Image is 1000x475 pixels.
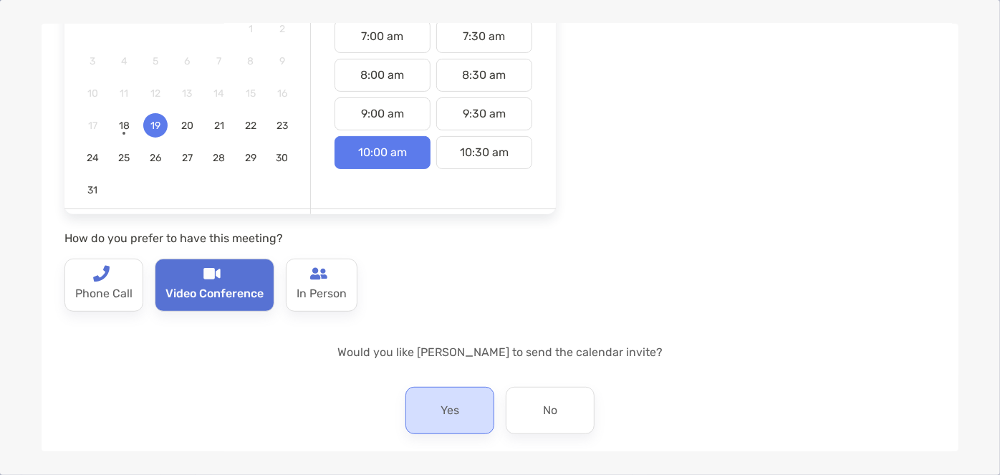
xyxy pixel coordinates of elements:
[175,55,199,67] span: 6
[175,152,199,164] span: 27
[143,152,168,164] span: 26
[143,55,168,67] span: 5
[80,87,105,100] span: 10
[436,136,532,169] div: 10:30 am
[203,265,221,282] img: type-call
[335,59,431,92] div: 8:00 am
[165,282,264,305] p: Video Conference
[270,120,294,132] span: 23
[239,120,263,132] span: 22
[436,97,532,130] div: 9:30 am
[75,282,133,305] p: Phone Call
[80,184,105,196] span: 31
[112,55,136,67] span: 4
[270,55,294,67] span: 9
[143,120,168,132] span: 19
[436,20,532,53] div: 7:30 am
[543,399,557,422] p: No
[310,265,327,282] img: type-call
[112,87,136,100] span: 11
[64,343,936,361] p: Would you like [PERSON_NAME] to send the calendar invite?
[239,23,263,35] span: 1
[64,229,556,247] p: How do you prefer to have this meeting?
[143,87,168,100] span: 12
[207,152,231,164] span: 28
[207,87,231,100] span: 14
[80,152,105,164] span: 24
[112,120,136,132] span: 18
[270,87,294,100] span: 16
[335,20,431,53] div: 7:00 am
[92,265,110,282] img: type-call
[80,120,105,132] span: 17
[335,136,431,169] div: 10:00 am
[436,59,532,92] div: 8:30 am
[335,97,431,130] div: 9:00 am
[270,152,294,164] span: 30
[239,87,263,100] span: 15
[175,120,199,132] span: 20
[80,55,105,67] span: 3
[207,55,231,67] span: 7
[441,399,459,422] p: Yes
[239,55,263,67] span: 8
[270,23,294,35] span: 2
[207,120,231,132] span: 21
[112,152,136,164] span: 25
[175,87,199,100] span: 13
[297,282,347,305] p: In Person
[239,152,263,164] span: 29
